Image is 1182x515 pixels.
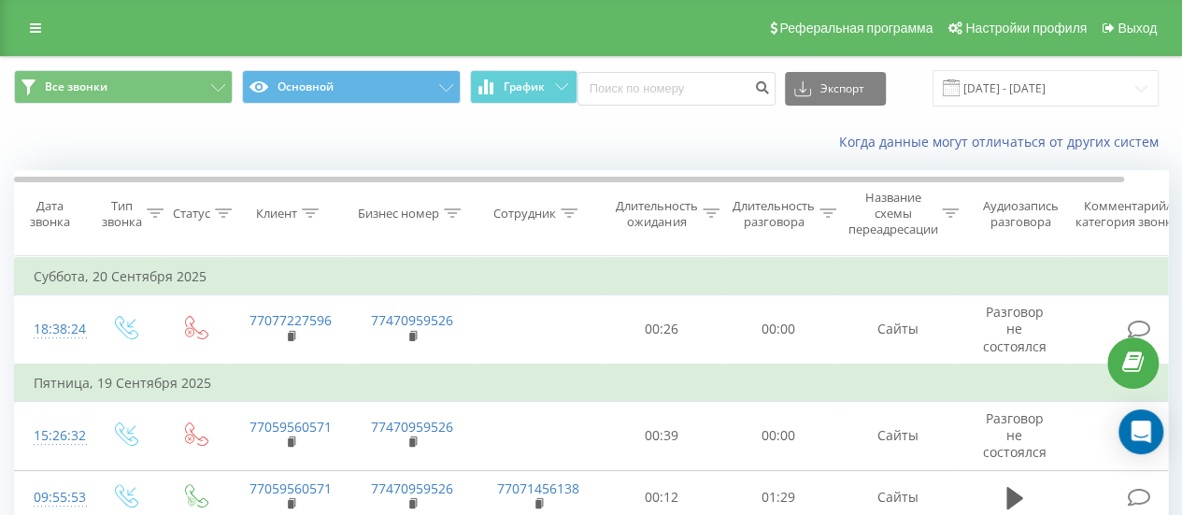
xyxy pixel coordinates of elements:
[249,479,332,497] a: 77059560571
[733,198,815,230] div: Длительность разговора
[1073,198,1182,230] div: Комментарий/категория звонка
[371,418,453,436] a: 77470959526
[604,402,720,471] td: 00:39
[371,311,453,329] a: 77470959526
[504,80,545,93] span: График
[839,133,1168,150] a: Когда данные могут отличаться от других систем
[983,303,1047,354] span: Разговор не состоялся
[102,198,142,230] div: Тип звонка
[720,295,837,365] td: 00:00
[45,79,107,94] span: Все звонки
[720,402,837,471] td: 00:00
[837,295,959,365] td: Сайты
[249,311,332,329] a: 77077227596
[242,70,461,104] button: Основной
[1118,409,1163,454] div: Open Intercom Messenger
[470,70,577,104] button: График
[837,402,959,471] td: Сайты
[256,206,297,222] div: Клиент
[371,479,453,497] a: 77470959526
[975,198,1065,230] div: Аудиозапись разговора
[15,198,84,230] div: Дата звонка
[604,295,720,365] td: 00:26
[497,479,579,497] a: 77071456138
[1118,21,1157,36] span: Выход
[249,418,332,436] a: 77059560571
[785,72,886,106] button: Экспорт
[983,409,1047,461] span: Разговор не состоялся
[493,206,556,222] div: Сотрудник
[577,72,776,106] input: Поиск по номеру
[34,418,71,454] div: 15:26:32
[173,206,210,222] div: Статус
[358,206,439,222] div: Бизнес номер
[34,311,71,348] div: 18:38:24
[847,190,937,237] div: Название схемы переадресации
[965,21,1087,36] span: Настройки профиля
[616,198,698,230] div: Длительность ожидания
[14,70,233,104] button: Все звонки
[779,21,933,36] span: Реферальная программа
